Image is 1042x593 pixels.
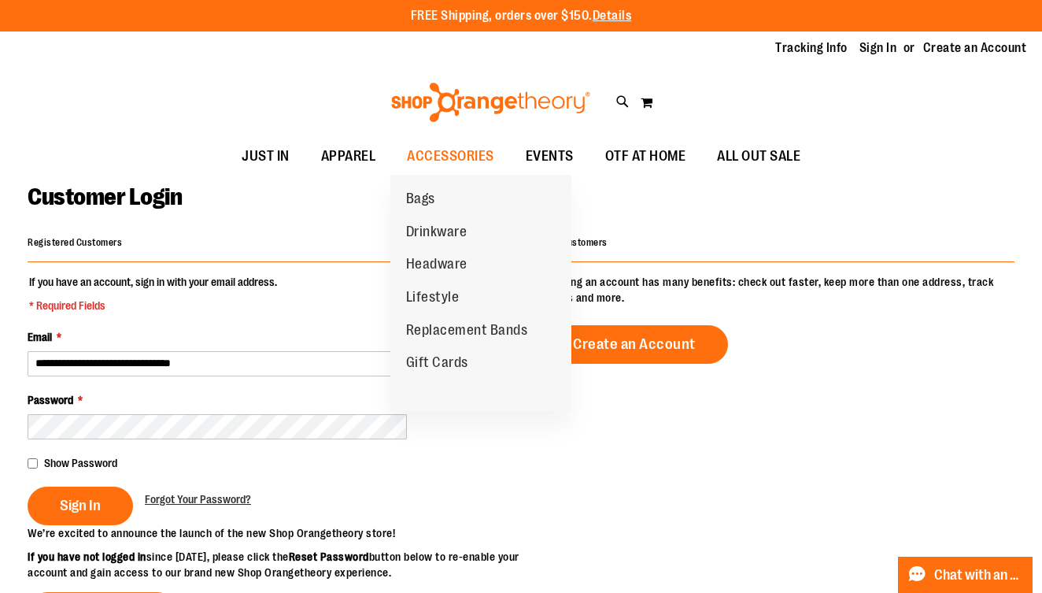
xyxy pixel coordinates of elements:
a: Details [593,9,632,23]
span: Headware [406,256,467,276]
span: ALL OUT SALE [717,139,800,174]
legend: If you have an account, sign in with your email address. [28,274,279,313]
strong: New Customers [541,237,608,248]
span: Drinkware [406,224,467,243]
p: Creating an account has many benefits: check out faster, keep more than one address, track orders... [541,274,1014,306]
span: EVENTS [526,139,574,174]
strong: Registered Customers [28,237,122,248]
span: Forgot Your Password? [145,493,251,506]
span: Email [28,331,52,343]
a: Create an Account [541,325,728,364]
span: Sign In [60,497,101,514]
span: Gift Cards [406,354,468,374]
span: Bags [406,191,435,210]
a: Forgot Your Password? [145,491,251,507]
img: Shop Orangetheory [389,83,593,122]
span: Create an Account [573,335,696,353]
strong: If you have not logged in [28,550,146,563]
span: Chat with an Expert [934,568,1023,583]
span: * Required Fields [29,298,277,313]
button: Sign In [28,487,133,525]
span: Password [28,394,73,406]
p: We’re excited to announce the launch of the new Shop Orangetheory store! [28,525,521,541]
button: Chat with an Expert [898,557,1033,593]
a: Tracking Info [775,39,848,57]
span: OTF AT HOME [605,139,686,174]
span: Show Password [44,457,117,469]
span: Lifestyle [406,289,460,309]
a: Create an Account [923,39,1027,57]
span: Customer Login [28,183,182,210]
span: APPAREL [321,139,376,174]
span: ACCESSORIES [407,139,494,174]
span: Replacement Bands [406,322,528,342]
a: Sign In [859,39,897,57]
p: FREE Shipping, orders over $150. [411,7,632,25]
p: since [DATE], please click the button below to re-enable your account and gain access to our bran... [28,549,521,580]
span: JUST IN [242,139,290,174]
strong: Reset Password [289,550,369,563]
